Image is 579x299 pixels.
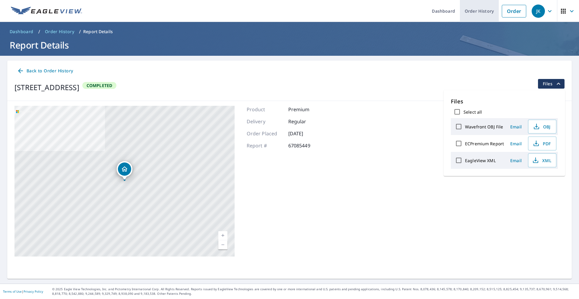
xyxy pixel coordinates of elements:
[218,240,227,249] a: Current Level 17, Zoom Out
[7,27,572,36] nav: breadcrumb
[509,158,523,163] span: Email
[45,29,74,35] span: Order History
[528,120,556,134] button: OBJ
[83,29,113,35] p: Report Details
[532,140,551,147] span: PDF
[79,28,81,35] li: /
[532,157,551,164] span: XML
[502,5,526,17] a: Order
[14,65,75,77] a: Back to Order History
[506,139,526,148] button: Email
[24,289,43,294] a: Privacy Policy
[528,153,556,167] button: XML
[247,106,283,113] p: Product
[288,106,324,113] p: Premium
[52,287,576,296] p: © 2025 Eagle View Technologies, Inc. and Pictometry International Corp. All Rights Reserved. Repo...
[288,130,324,137] p: [DATE]
[247,142,283,149] p: Report #
[3,289,22,294] a: Terms of Use
[11,7,82,16] img: EV Logo
[532,5,545,18] div: JK
[288,118,324,125] p: Regular
[83,83,116,88] span: Completed
[506,122,526,131] button: Email
[543,80,562,87] span: Files
[509,141,523,146] span: Email
[465,141,504,146] label: ECPremium Report
[506,156,526,165] button: Email
[532,123,551,130] span: OBJ
[509,124,523,130] span: Email
[7,39,572,51] h1: Report Details
[117,161,132,180] div: Dropped pin, building 1, Residential property, 215 Locust St Wrightsville, PA 17368
[17,67,73,75] span: Back to Order History
[38,28,40,35] li: /
[465,124,503,130] label: Wavefront OBJ File
[451,97,558,105] p: Files
[288,142,324,149] p: 67085449
[14,82,79,93] div: [STREET_ADDRESS]
[10,29,33,35] span: Dashboard
[464,109,482,115] label: Select all
[3,290,43,293] p: |
[528,137,556,150] button: PDF
[247,118,283,125] p: Delivery
[7,27,36,36] a: Dashboard
[43,27,77,36] a: Order History
[218,231,227,240] a: Current Level 17, Zoom In
[465,158,496,163] label: EagleView XML
[538,79,565,89] button: filesDropdownBtn-67085449
[247,130,283,137] p: Order Placed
